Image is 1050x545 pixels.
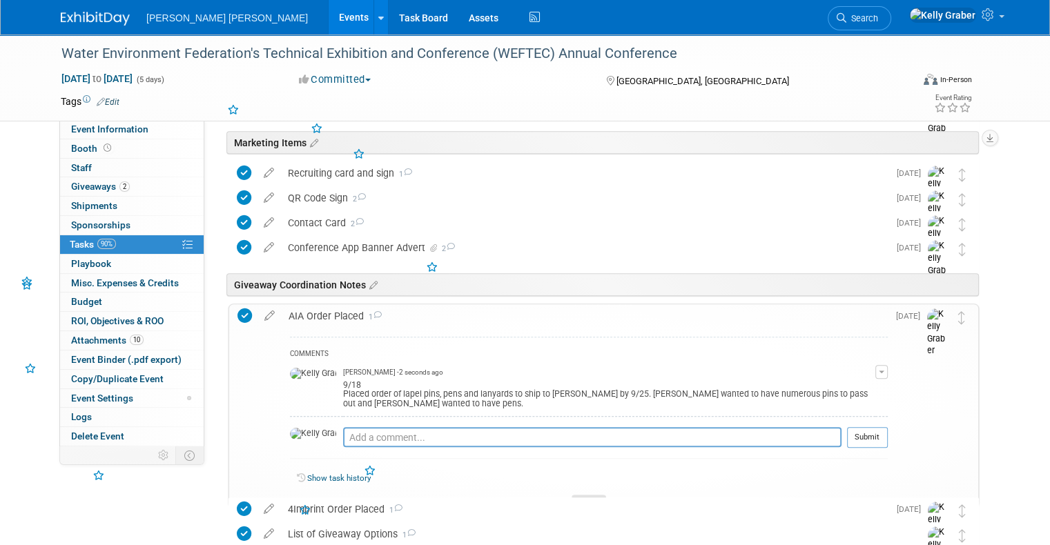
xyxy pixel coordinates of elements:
a: Show task history [307,473,371,483]
div: Conference App Banner Advert [281,236,888,259]
div: 4Imprint Order Placed [281,497,888,521]
a: edit [257,310,282,322]
a: Edit sections [307,135,318,149]
span: Logs [71,411,92,422]
a: edit [257,192,281,204]
span: [PERSON_NAME] - 2 seconds ago [343,368,443,377]
a: ROI, Objectives & ROO [60,312,204,330]
img: ExhibitDay [61,12,130,26]
button: Committed [294,72,376,87]
span: [DATE] [896,311,927,321]
span: Event Binder (.pdf export) [71,354,182,365]
a: Event Information [60,120,204,139]
td: Toggle Event Tabs [176,446,204,464]
span: 1 [364,313,382,321]
span: Event Settings [71,393,133,404]
a: Staff [60,159,204,177]
span: [DATE] [897,504,928,514]
span: [DATE] [897,193,928,203]
div: Contact Card [281,211,888,235]
a: Copy/Duplicate Event [60,370,204,388]
a: Tasks90% [60,235,204,254]
span: Search [846,13,878,23]
a: edit [257,241,281,254]
span: 2 [119,181,130,192]
i: Move task [959,218,966,231]
span: [GEOGRAPHIC_DATA], [GEOGRAPHIC_DATA] [616,76,789,86]
div: 9/18 Placed order of lapel pins, pens and lanyards to ship to [PERSON_NAME] by 9/25. [PERSON_NAME... [343,377,875,409]
div: QR Code Sign [281,186,888,210]
a: Budget [60,293,204,311]
span: 90% [97,239,116,249]
span: to [90,73,104,84]
i: Move task [958,311,965,324]
span: Event Information [71,123,148,135]
i: Move task [959,529,966,542]
span: [DATE] [897,243,928,252]
div: In-Person [940,75,972,85]
span: Giveaways [71,181,130,192]
a: Edit sections [366,277,378,291]
a: Misc. Expenses & Credits [60,274,204,293]
img: Kelly Graber [909,8,976,23]
a: Sponsorships [60,216,204,235]
span: Booth not reserved yet [101,143,114,153]
a: edit [257,503,281,515]
span: Sponsorships [71,219,130,230]
a: Event Settings [60,389,204,408]
img: Kelly Graber [290,428,336,440]
span: 2 [440,244,455,253]
span: Shipments [71,200,117,211]
span: Staff [71,162,92,173]
span: (5 days) [135,75,164,84]
img: Kelly Graber [928,215,949,264]
a: Edit [97,97,119,107]
img: Format-Inperson.png [924,74,937,85]
span: Modified Layout [187,396,191,400]
span: ROI, Objectives & ROO [71,315,164,326]
img: Kelly Graber [928,240,949,289]
span: 1 [394,170,412,179]
i: Move task [959,504,966,517]
span: [DATE] [DATE] [61,72,133,85]
a: Booth [60,139,204,158]
img: Kelly Graber [927,308,948,357]
span: 1 [385,506,402,515]
div: COMMENTS [290,348,888,362]
a: Shipments [60,197,204,215]
a: edit [257,217,281,229]
a: Delete Event [60,427,204,446]
td: Personalize Event Tab Strip [152,446,176,464]
a: Event Binder (.pdf export) [60,350,204,369]
i: Move task [959,168,966,181]
div: AIA Order Placed [282,304,888,328]
a: Logs [60,408,204,426]
span: Budget [71,296,102,307]
div: Event Format [837,72,972,92]
span: [PERSON_NAME] [PERSON_NAME] [146,12,308,23]
div: Water Environment Federation's Technical Exhibition and Conference (WEFTEC) Annual Conference [57,41,895,66]
img: Kelly Graber [290,368,336,380]
a: edit [257,528,281,540]
span: Copy/Duplicate Event [71,373,164,384]
span: Playbook [71,258,111,269]
span: Delete Event [71,430,124,442]
span: Tasks [70,239,116,250]
span: [DATE] [897,168,928,178]
td: Tags [61,95,119,108]
a: Attachments10 [60,331,204,350]
button: Submit [847,427,888,448]
span: Misc. Expenses & Credits [71,277,179,288]
a: Giveaways2 [60,177,204,196]
a: Playbook [60,255,204,273]
span: Attachments [71,335,144,346]
a: Search [828,6,891,30]
div: Marketing Items [226,131,979,154]
i: Move task [959,243,966,256]
span: Booth [71,143,114,154]
img: Kelly Graber [928,166,949,215]
span: 2 [346,219,364,228]
div: Giveaway Coordination Notes [226,273,979,296]
div: Event Rating [934,95,971,101]
span: 2 [348,195,366,204]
